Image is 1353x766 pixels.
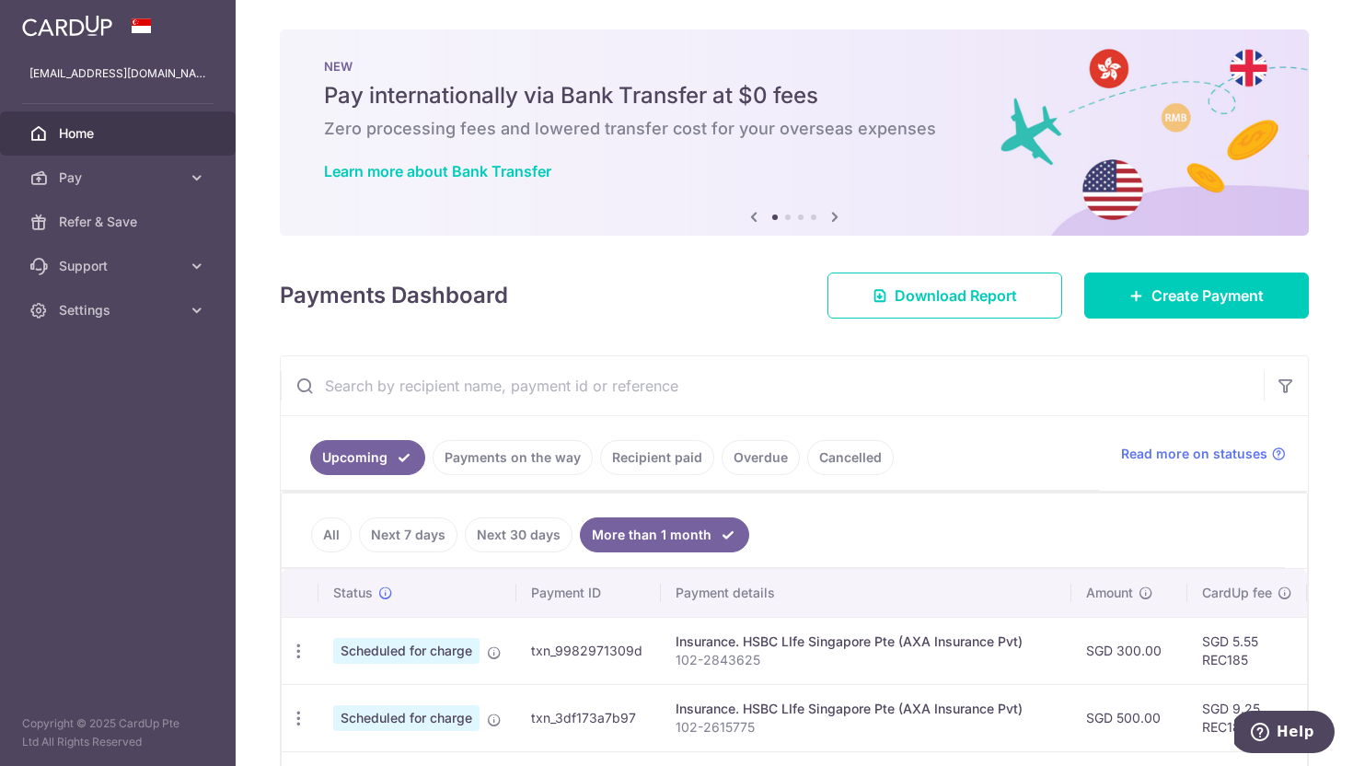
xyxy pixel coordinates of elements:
[676,633,1057,651] div: Insurance. HSBC LIfe Singapore Pte (AXA Insurance Pvt)
[1071,684,1187,751] td: SGD 500.00
[310,440,425,475] a: Upcoming
[433,440,593,475] a: Payments on the way
[324,81,1265,110] h5: Pay internationally via Bank Transfer at $0 fees
[722,440,800,475] a: Overdue
[465,517,572,552] a: Next 30 days
[516,684,661,751] td: txn_3df173a7b97
[333,584,373,602] span: Status
[516,569,661,617] th: Payment ID
[895,284,1017,307] span: Download Report
[1121,445,1267,463] span: Read more on statuses
[1202,584,1272,602] span: CardUp fee
[324,118,1265,140] h6: Zero processing fees and lowered transfer cost for your overseas expenses
[676,718,1057,737] p: 102-2615775
[676,700,1057,718] div: Insurance. HSBC LIfe Singapore Pte (AXA Insurance Pvt)
[22,15,112,37] img: CardUp
[280,29,1309,236] img: Bank transfer banner
[1187,617,1307,684] td: SGD 5.55 REC185
[281,356,1264,415] input: Search by recipient name, payment id or reference
[516,617,661,684] td: txn_9982971309d
[59,168,180,187] span: Pay
[333,705,480,731] span: Scheduled for charge
[311,517,352,552] a: All
[324,162,551,180] a: Learn more about Bank Transfer
[1086,584,1133,602] span: Amount
[600,440,714,475] a: Recipient paid
[59,301,180,319] span: Settings
[1234,711,1335,757] iframe: Opens a widget where you can find more information
[676,651,1057,669] p: 102-2843625
[807,440,894,475] a: Cancelled
[1071,617,1187,684] td: SGD 300.00
[29,64,206,83] p: [EMAIL_ADDRESS][DOMAIN_NAME]
[580,517,749,552] a: More than 1 month
[827,273,1062,319] a: Download Report
[59,213,180,231] span: Refer & Save
[359,517,457,552] a: Next 7 days
[333,638,480,664] span: Scheduled for charge
[59,124,180,143] span: Home
[1084,273,1309,319] a: Create Payment
[59,257,180,275] span: Support
[280,279,508,312] h4: Payments Dashboard
[1151,284,1264,307] span: Create Payment
[1121,445,1286,463] a: Read more on statuses
[324,59,1265,74] p: NEW
[661,569,1071,617] th: Payment details
[1187,684,1307,751] td: SGD 9.25 REC185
